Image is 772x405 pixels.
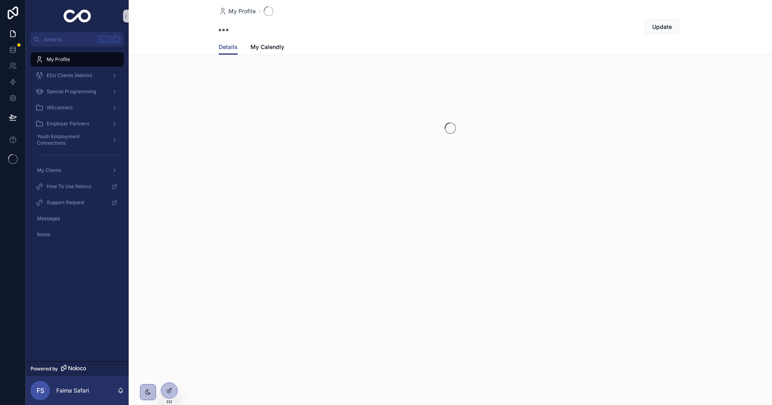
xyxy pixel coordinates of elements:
[219,43,238,51] span: Details
[219,7,256,15] a: My Profile
[37,386,44,395] span: FS
[250,40,284,56] a: My Calendly
[47,88,96,95] span: Special Programming
[56,387,89,395] p: Faima Safari
[47,199,84,206] span: Support Request
[31,52,124,67] a: My Profile
[31,195,124,210] a: Support Request
[47,183,91,190] span: How To Use Noloco
[64,10,91,22] img: App logo
[113,36,120,43] span: K
[31,211,124,226] a: Messages
[26,361,129,376] a: Powered by
[37,133,105,146] span: Youth Employment Connections
[31,117,124,131] a: Employer Partners
[31,227,124,242] a: Notes
[645,20,679,34] button: Update
[219,40,238,55] a: Details
[37,215,60,222] span: Messages
[31,133,124,147] a: Youth Employment Connections
[26,47,129,252] div: scrollable content
[250,43,284,51] span: My Calendly
[47,72,92,79] span: ESU Clients (Admin)
[31,32,124,47] button: Jump to...CtrlK
[31,163,124,178] a: My Clients
[31,366,58,372] span: Powered by
[47,56,70,63] span: My Profile
[652,23,672,31] span: Update
[228,7,256,15] span: My Profile
[37,231,50,238] span: Notes
[31,84,124,99] a: Special Programming
[43,36,94,43] span: Jump to...
[47,121,89,127] span: Employer Partners
[97,35,112,43] span: Ctrl
[31,179,124,194] a: How To Use Noloco
[37,167,61,174] span: My Clients
[31,68,124,83] a: ESU Clients (Admin)
[47,104,73,111] span: WEconnect
[31,100,124,115] a: WEconnect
